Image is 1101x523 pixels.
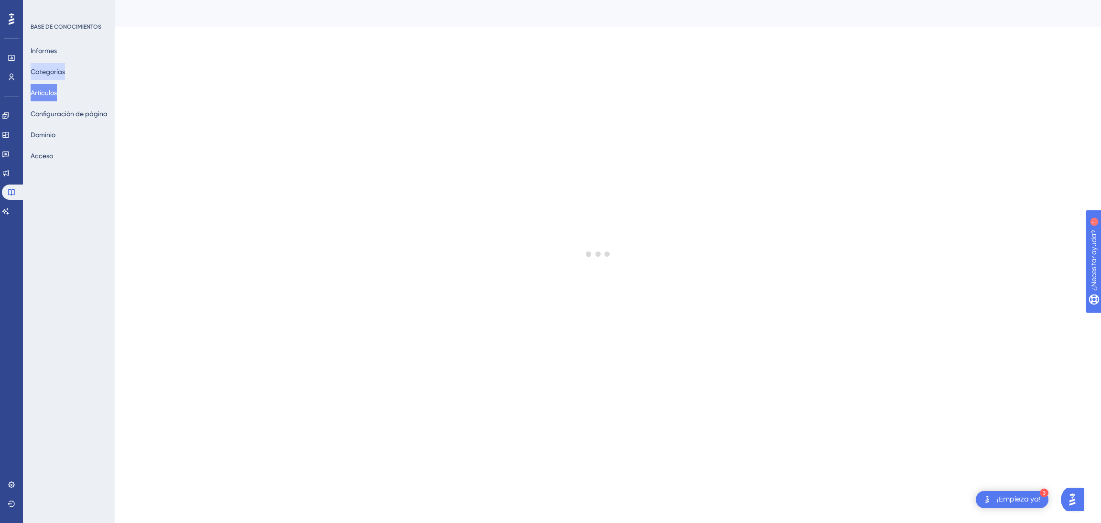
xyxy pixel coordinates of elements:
[1061,485,1090,514] iframe: Asistente de inicio de IA de UserGuiding
[31,23,101,30] font: BASE DE CONOCIMIENTOS
[997,495,1041,503] font: ¡Empieza ya!
[31,68,65,76] font: Categorías
[31,147,53,164] button: Acceso
[31,47,57,54] font: Informes
[982,494,993,505] img: texto alternativo de la imagen del lanzador
[31,126,55,143] button: Dominio
[1043,490,1046,496] font: 3
[31,84,57,101] button: Artículos
[976,491,1048,508] div: Abra la lista de verificación ¡Comience!, módulos restantes: 3
[31,105,108,122] button: Configuración de página
[31,89,57,97] font: Artículos
[89,5,92,12] div: 1
[31,42,57,59] button: Informes
[31,110,108,118] font: Configuración de página
[31,152,53,160] font: Acceso
[31,131,55,139] font: Dominio
[31,63,65,80] button: Categorías
[22,4,83,11] font: ¿Necesitar ayuda?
